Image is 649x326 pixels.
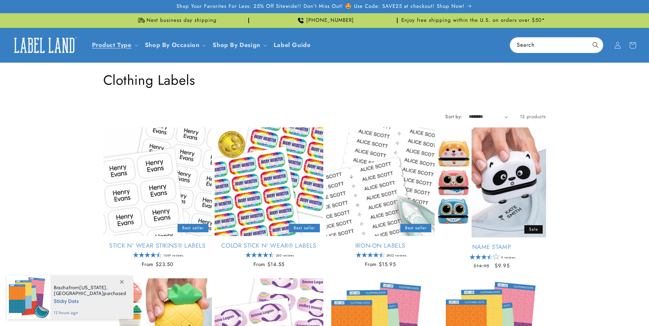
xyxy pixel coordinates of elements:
[88,37,141,53] summary: Product Type
[8,32,81,58] a: Label Land
[103,71,546,89] h1: Clothing Labels
[145,41,200,49] span: Shop By Occasion
[54,290,104,296] span: [GEOGRAPHIC_DATA]
[401,17,545,24] span: Enjoy free shipping within the U.S. on orders over $50*
[176,3,465,10] span: Shop Your Favorites For Less: 25% Off Sitewide!! Don’t Miss Out! 🤩 Use Code: SAVE25 at checkout! ...
[252,13,398,28] div: Announcement
[520,113,546,120] span: 13 products
[306,17,354,24] span: [PHONE_NUMBER]
[92,41,132,49] a: Product Type
[445,113,462,120] label: Sort by:
[274,41,311,49] span: Label Guide
[54,284,69,291] span: Bracha
[215,242,323,250] a: Color Stick N' Wear® Labels
[588,37,603,52] button: Search
[213,41,260,49] a: Shop By Design
[437,243,546,251] a: Name Stamp
[10,35,78,56] img: Label Land
[141,37,209,53] summary: Shop By Occasion
[269,37,315,53] a: Label Guide
[326,242,435,250] a: Iron-On Labels
[146,17,217,24] span: Next business day shipping
[79,284,106,291] span: [US_STATE]
[103,13,249,28] div: Announcement
[400,13,546,28] div: Announcement
[103,242,212,250] a: Stick N' Wear Stikins® Labels
[208,37,269,53] summary: Shop By Design
[54,285,126,296] span: from , purchased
